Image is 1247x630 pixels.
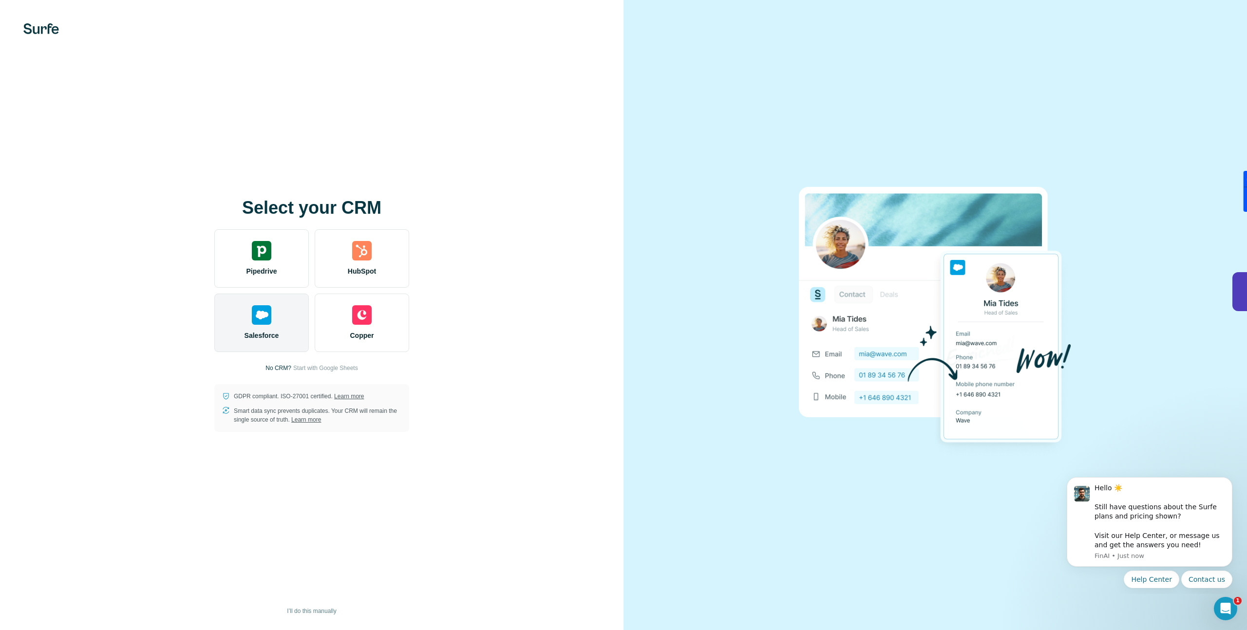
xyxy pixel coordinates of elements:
span: Salesforce [245,331,279,340]
p: No CRM? [265,364,291,372]
button: I’ll do this manually [280,604,343,618]
h1: Select your CRM [214,198,409,218]
img: pipedrive's logo [252,241,271,260]
img: SALESFORCE image [799,170,1072,460]
p: Smart data sync prevents duplicates. Your CRM will remain the single source of truth. [234,407,401,424]
span: HubSpot [348,266,376,276]
span: I’ll do this manually [287,607,336,615]
a: Learn more [291,416,321,423]
img: copper's logo [352,305,372,325]
span: 1 [1234,597,1242,605]
iframe: Intercom notifications message [1052,468,1247,594]
img: salesforce's logo [252,305,271,325]
button: Start with Google Sheets [293,364,358,372]
img: Surfe's logo [23,23,59,34]
span: Pipedrive [246,266,277,276]
span: Copper [350,331,374,340]
a: Learn more [334,393,364,400]
img: hubspot's logo [352,241,372,260]
p: GDPR compliant. ISO-27001 certified. [234,392,364,401]
iframe: Intercom live chat [1214,597,1237,620]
